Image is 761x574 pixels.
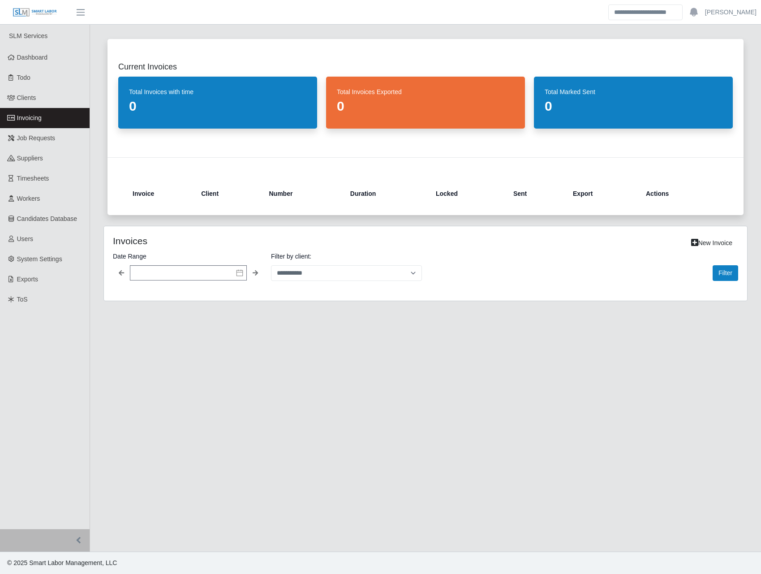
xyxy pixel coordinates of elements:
[194,183,262,204] th: Client
[639,183,718,204] th: Actions
[545,98,722,114] dd: 0
[17,296,28,303] span: ToS
[113,251,264,262] label: Date Range
[118,60,733,73] h2: Current Invoices
[133,183,194,204] th: Invoice
[13,8,57,17] img: SLM Logo
[129,87,306,96] dt: Total Invoices with time
[337,87,514,96] dt: Total Invoices Exported
[608,4,683,20] input: Search
[7,559,117,566] span: © 2025 Smart Labor Management, LLC
[545,87,722,96] dt: Total Marked Sent
[17,155,43,162] span: Suppliers
[17,54,48,61] span: Dashboard
[262,183,343,204] th: Number
[506,183,566,204] th: Sent
[17,74,30,81] span: Todo
[113,235,365,246] h4: Invoices
[17,94,36,101] span: Clients
[129,98,306,114] dd: 0
[17,175,49,182] span: Timesheets
[705,8,757,17] a: [PERSON_NAME]
[17,114,42,121] span: Invoicing
[713,265,738,281] button: Filter
[17,255,62,263] span: System Settings
[17,195,40,202] span: Workers
[9,32,47,39] span: SLM Services
[566,183,639,204] th: Export
[17,215,77,222] span: Candidates Database
[429,183,506,204] th: Locked
[17,276,38,283] span: Exports
[271,251,422,262] label: Filter by client:
[685,235,738,251] a: New Invoice
[343,183,429,204] th: Duration
[17,134,56,142] span: Job Requests
[17,235,34,242] span: Users
[337,98,514,114] dd: 0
